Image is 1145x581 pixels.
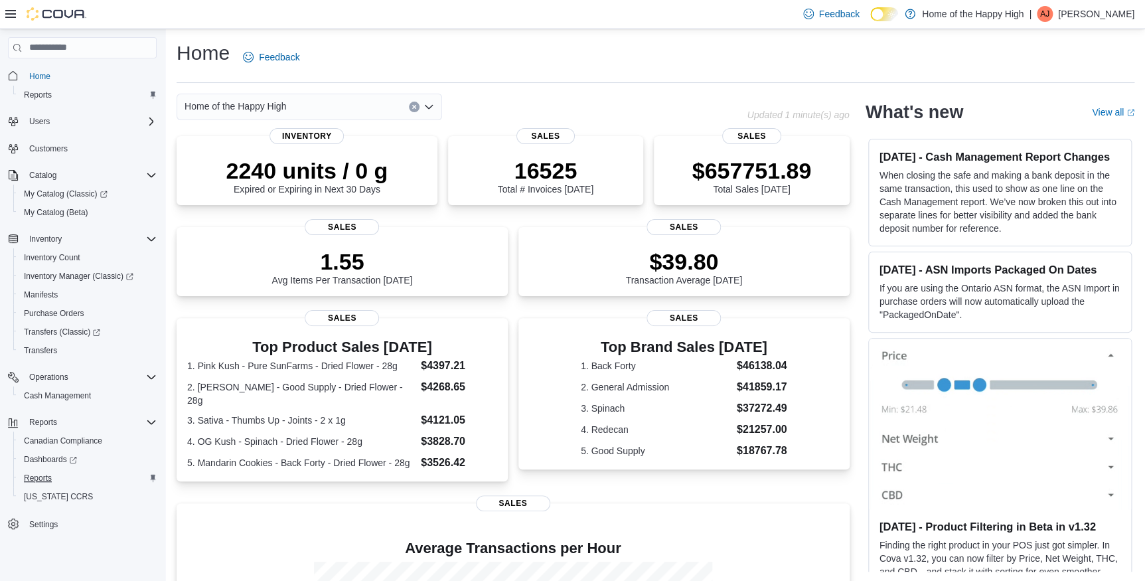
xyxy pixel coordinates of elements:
[498,157,593,184] p: 16525
[819,7,860,21] span: Feedback
[19,87,157,103] span: Reports
[870,21,871,22] span: Dark Mode
[19,250,157,266] span: Inventory Count
[24,369,157,385] span: Operations
[187,359,416,373] dt: 1. Pink Kush - Pure SunFarms - Dried Flower - 28g
[226,157,388,184] p: 2240 units / 0 g
[922,6,1024,22] p: Home of the Happy High
[29,519,58,530] span: Settings
[19,433,108,449] a: Canadian Compliance
[13,86,162,104] button: Reports
[692,157,812,184] p: $657751.89
[1029,6,1031,22] p: |
[24,189,108,199] span: My Catalog (Classic)
[269,128,344,144] span: Inventory
[24,140,157,157] span: Customers
[24,414,157,430] span: Reports
[476,495,550,511] span: Sales
[3,514,162,533] button: Settings
[737,422,787,438] dd: $21257.00
[19,388,157,404] span: Cash Management
[19,186,157,202] span: My Catalog (Classic)
[19,186,113,202] a: My Catalog (Classic)
[29,234,62,244] span: Inventory
[409,102,420,112] button: Clear input
[1040,6,1049,22] span: AJ
[24,68,157,84] span: Home
[747,110,849,120] p: Updated 1 minute(s) ago
[581,339,787,355] h3: Top Brand Sales [DATE]
[19,287,63,303] a: Manifests
[187,435,416,448] dt: 4. OG Kush - Spinach - Dried Flower - 28g
[24,141,73,157] a: Customers
[870,7,898,21] input: Dark Mode
[19,287,157,303] span: Manifests
[13,248,162,267] button: Inventory Count
[187,456,416,469] dt: 5. Mandarin Cookies - Back Forty - Dried Flower - 28g
[581,402,731,415] dt: 3. Spinach
[24,473,52,483] span: Reports
[625,248,742,275] p: $39.80
[19,268,139,284] a: Inventory Manager (Classic)
[13,304,162,323] button: Purchase Orders
[581,359,731,373] dt: 1. Back Forty
[13,341,162,360] button: Transfers
[647,219,721,235] span: Sales
[24,491,93,502] span: [US_STATE] CCRS
[19,205,157,220] span: My Catalog (Beta)
[187,414,416,427] dt: 3. Sativa - Thumbs Up - Joints - 2 x 1g
[19,433,157,449] span: Canadian Compliance
[27,7,86,21] img: Cova
[879,263,1120,276] h3: [DATE] - ASN Imports Packaged On Dates
[29,372,68,382] span: Operations
[13,432,162,450] button: Canadian Compliance
[24,90,52,100] span: Reports
[798,1,865,27] a: Feedback
[187,540,839,556] h4: Average Transactions per Hour
[516,128,575,144] span: Sales
[737,358,787,374] dd: $46138.04
[187,380,416,407] dt: 2. [PERSON_NAME] - Good Supply - Dried Flower - 28g
[29,71,50,82] span: Home
[19,250,86,266] a: Inventory Count
[3,112,162,131] button: Users
[24,345,57,356] span: Transfers
[19,305,157,321] span: Purchase Orders
[581,423,731,436] dt: 4. Redecan
[19,343,157,359] span: Transfers
[19,470,157,486] span: Reports
[737,400,787,416] dd: $37272.49
[29,170,56,181] span: Catalog
[24,231,67,247] button: Inventory
[271,248,412,286] div: Avg Items Per Transaction [DATE]
[24,114,157,129] span: Users
[13,323,162,341] a: Transfers (Classic)
[423,102,434,112] button: Open list of options
[879,169,1120,235] p: When closing the safe and making a bank deposit in the same transaction, this used to show as one...
[722,128,781,144] span: Sales
[24,390,91,401] span: Cash Management
[3,166,162,185] button: Catalog
[24,231,157,247] span: Inventory
[305,310,379,326] span: Sales
[19,489,157,505] span: Washington CCRS
[259,50,299,64] span: Feedback
[177,40,230,66] h1: Home
[19,452,157,467] span: Dashboards
[879,150,1120,163] h3: [DATE] - Cash Management Report Changes
[238,44,305,70] a: Feedback
[737,379,787,395] dd: $41859.17
[24,167,62,183] button: Catalog
[226,157,388,195] div: Expired or Expiring in Next 30 Days
[19,87,57,103] a: Reports
[271,248,412,275] p: 1.55
[24,436,102,446] span: Canadian Compliance
[24,517,63,533] a: Settings
[29,143,68,154] span: Customers
[19,470,57,486] a: Reports
[29,116,50,127] span: Users
[19,489,98,505] a: [US_STATE] CCRS
[19,343,62,359] a: Transfers
[24,207,88,218] span: My Catalog (Beta)
[498,157,593,195] div: Total # Invoices [DATE]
